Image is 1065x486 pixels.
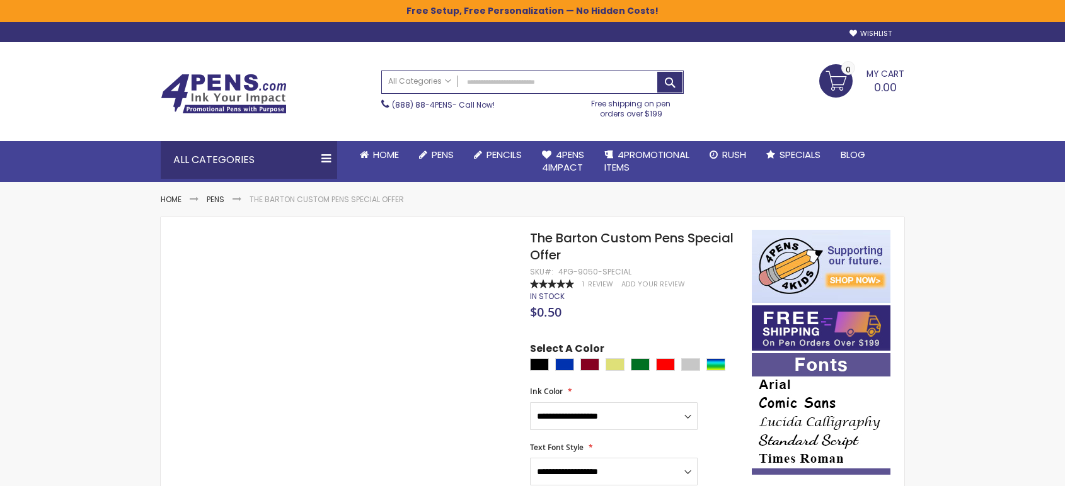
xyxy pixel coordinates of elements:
img: 4Pens Custom Pens and Promotional Products [161,74,287,114]
span: 1 [582,280,584,289]
div: Availability [530,291,565,302]
a: Blog [831,141,875,169]
div: Burgundy [580,358,599,371]
a: 0.00 0 [819,64,904,96]
a: Wishlist [849,29,892,38]
span: Review [588,280,613,289]
span: 4Pens 4impact [542,148,584,174]
a: (888) 88-4PENS [392,99,452,110]
a: 4PROMOTIONALITEMS [594,141,699,182]
a: Pencils [464,141,532,169]
div: Assorted [706,358,725,371]
span: In stock [530,291,565,302]
strong: SKU [530,266,553,277]
div: All Categories [161,141,337,179]
div: Gold [606,358,625,371]
span: All Categories [388,76,451,86]
a: Specials [756,141,831,169]
div: 100% [530,280,574,288]
span: Text Font Style [530,442,584,453]
span: - Call Now! [392,99,495,110]
span: 4PROMOTIONAL ITEMS [604,148,689,174]
div: Black [530,358,549,371]
span: Home [373,148,399,161]
a: All Categories [382,71,458,92]
img: Free shipping on orders over $199 [752,305,890,351]
span: 0 [846,64,851,76]
a: 4Pens4impact [532,141,594,182]
span: The Barton Custom Pens Special Offer [530,229,734,264]
a: Add Your Review [621,280,685,289]
img: font-personalization-examples [752,353,890,475]
span: Ink Color [530,386,563,397]
div: Free shipping on pen orders over $199 [579,94,684,119]
a: Home [161,194,181,205]
a: Rush [699,141,756,169]
a: Pens [207,194,224,205]
span: Select A Color [530,342,604,359]
div: Silver [681,358,700,371]
div: Red [656,358,675,371]
a: Home [350,141,409,169]
a: 1 Review [582,280,615,289]
span: Rush [722,148,746,161]
span: Pencils [486,148,522,161]
div: Blue [555,358,574,371]
a: Pens [409,141,464,169]
li: The Barton Custom Pens Special Offer [250,195,404,205]
img: 4pens 4 kids [752,230,890,303]
div: 4PG-9050-SPECIAL [558,267,631,277]
div: Green [631,358,650,371]
span: 0.00 [874,79,897,95]
span: $0.50 [530,303,561,320]
span: Pens [432,148,454,161]
span: Specials [780,148,820,161]
span: Blog [841,148,865,161]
